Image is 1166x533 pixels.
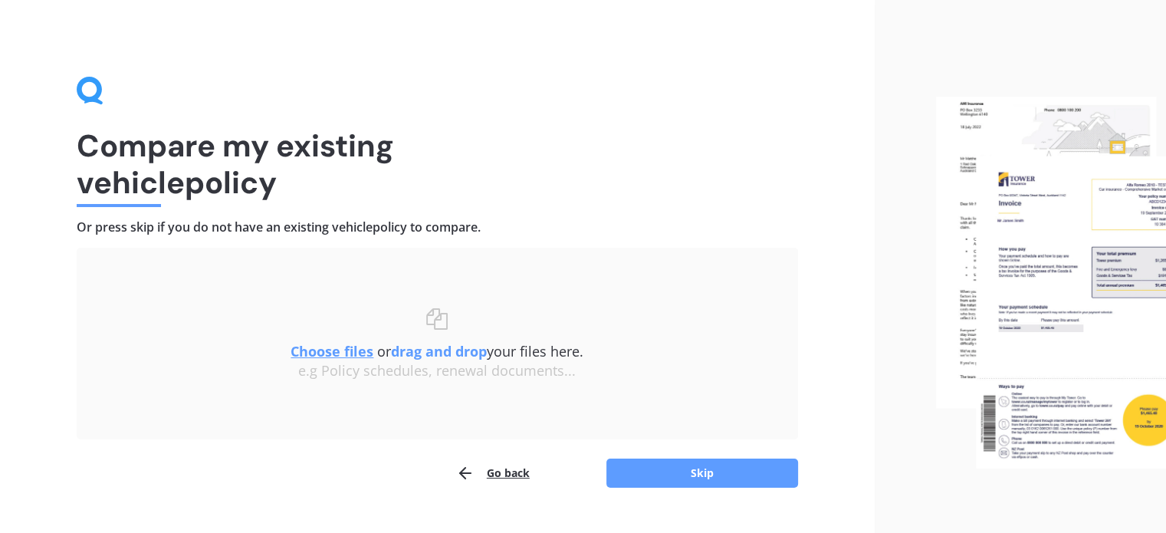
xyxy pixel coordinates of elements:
b: drag and drop [391,342,487,360]
u: Choose files [291,342,373,360]
h4: Or press skip if you do not have an existing vehicle policy to compare. [77,219,798,235]
img: files.webp [936,97,1166,469]
div: e.g Policy schedules, renewal documents... [107,363,767,380]
h1: Compare my existing vehicle policy [77,127,798,201]
span: or your files here. [291,342,583,360]
button: Go back [456,458,530,489]
button: Skip [606,459,798,488]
